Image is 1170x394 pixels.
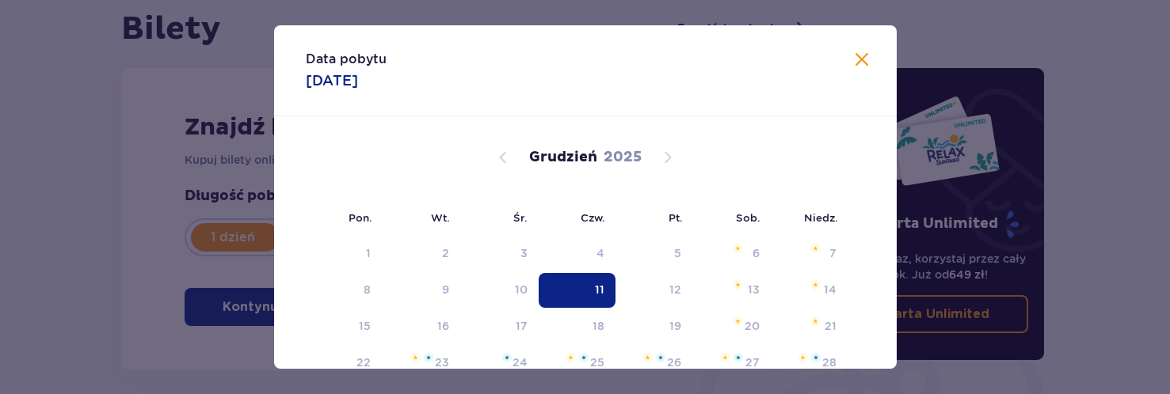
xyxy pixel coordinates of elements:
td: poniedziałek, 15 grudnia 2025 [306,309,383,344]
p: 2025 [604,148,642,167]
div: 26 [667,354,681,370]
small: Wt. [431,211,450,224]
div: 22 [356,354,371,370]
td: Not available. środa, 24 grudnia 2025 [460,346,539,381]
small: Sob. [736,211,760,224]
td: wtorek, 2 grudnia 2025 [382,237,460,271]
td: niedziela, 21 grudnia 2025 [771,309,848,344]
div: 3 [520,245,528,261]
td: piątek, 26 grudnia 2025 [615,346,692,381]
div: 8 [364,282,371,297]
td: czwartek, 18 grudnia 2025 [539,309,615,344]
td: wtorek, 16 grudnia 2025 [382,309,460,344]
div: 23 [435,354,449,370]
td: środa, 10 grudnia 2025 [460,273,539,308]
div: 18 [593,318,604,334]
td: poniedziałek, 1 grudnia 2025 [306,237,383,271]
td: wtorek, 9 grudnia 2025 [382,273,460,308]
div: 17 [516,318,528,334]
div: 5 [674,245,681,261]
small: Czw. [581,211,605,224]
td: sobota, 20 grudnia 2025 [692,309,771,344]
div: 6 [753,245,760,261]
td: piątek, 5 grudnia 2025 [615,237,692,271]
small: Pon. [349,211,372,224]
td: poniedziałek, 8 grudnia 2025 [306,273,383,308]
div: 27 [745,354,760,370]
td: wtorek, 23 grudnia 2025 [382,346,460,381]
p: [DATE] [306,71,358,90]
td: niedziela, 7 grudnia 2025 [771,237,848,271]
td: sobota, 27 grudnia 2025 [692,346,771,381]
div: 15 [359,318,371,334]
td: czwartek, 25 grudnia 2025 [539,346,615,381]
div: 13 [748,282,760,297]
div: 25 [590,354,604,370]
td: środa, 17 grudnia 2025 [460,309,539,344]
div: 16 [437,318,449,334]
div: 2 [442,245,449,261]
td: Selected. czwartek, 11 grudnia 2025 [539,273,615,308]
td: środa, 3 grudnia 2025 [460,237,539,271]
p: Grudzień [529,148,597,167]
td: sobota, 13 grudnia 2025 [692,273,771,308]
div: 20 [745,318,760,334]
small: Pt. [669,211,683,224]
div: 4 [596,245,604,261]
div: 19 [669,318,681,334]
div: 1 [366,245,371,261]
small: Niedz. [804,211,838,224]
small: Śr. [513,211,528,224]
td: niedziela, 14 grudnia 2025 [771,273,848,308]
div: 9 [442,282,449,297]
div: 24 [513,354,528,370]
td: poniedziałek, 22 grudnia 2025 [306,346,383,381]
td: niedziela, 28 grudnia 2025 [771,346,848,381]
div: 11 [595,282,604,297]
td: piątek, 19 grudnia 2025 [615,309,692,344]
div: 10 [515,282,528,297]
td: sobota, 6 grudnia 2025 [692,237,771,271]
td: piątek, 12 grudnia 2025 [615,273,692,308]
td: czwartek, 4 grudnia 2025 [539,237,615,271]
div: 12 [669,282,681,297]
